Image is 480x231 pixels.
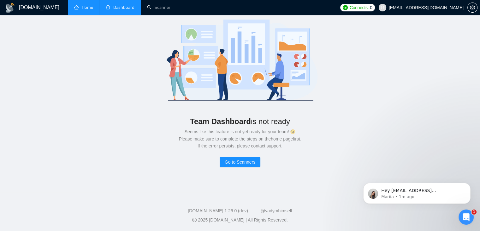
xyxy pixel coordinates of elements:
[220,157,260,167] button: Go to Scanners
[354,170,480,214] iframe: Intercom notifications message
[74,5,93,10] a: homeHome
[188,208,248,213] a: [DOMAIN_NAME] 1.26.0 (dev)
[20,128,460,149] div: Seems like this feature is not yet ready for your team! 😉 Please make sure to complete the steps ...
[20,115,460,128] div: is not ready
[5,3,15,13] img: logo
[343,5,348,10] img: upwork-logo.png
[147,5,170,10] a: searchScanner
[459,209,474,225] iframe: Intercom live chat
[225,159,255,165] span: Go to Scanners
[106,5,110,9] span: dashboard
[5,217,475,223] div: 2025 [DOMAIN_NAME] | All Rights Reserved.
[261,208,292,213] a: @vadymhimself
[350,4,369,11] span: Connects:
[190,117,251,126] b: Team Dashboard
[380,5,385,10] span: user
[467,5,477,10] a: setting
[271,136,293,141] a: home page
[370,4,372,11] span: 0
[471,209,477,215] span: 1
[113,5,134,10] span: Dashboard
[192,218,197,222] span: copyright
[150,12,330,107] img: logo
[467,3,477,13] button: setting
